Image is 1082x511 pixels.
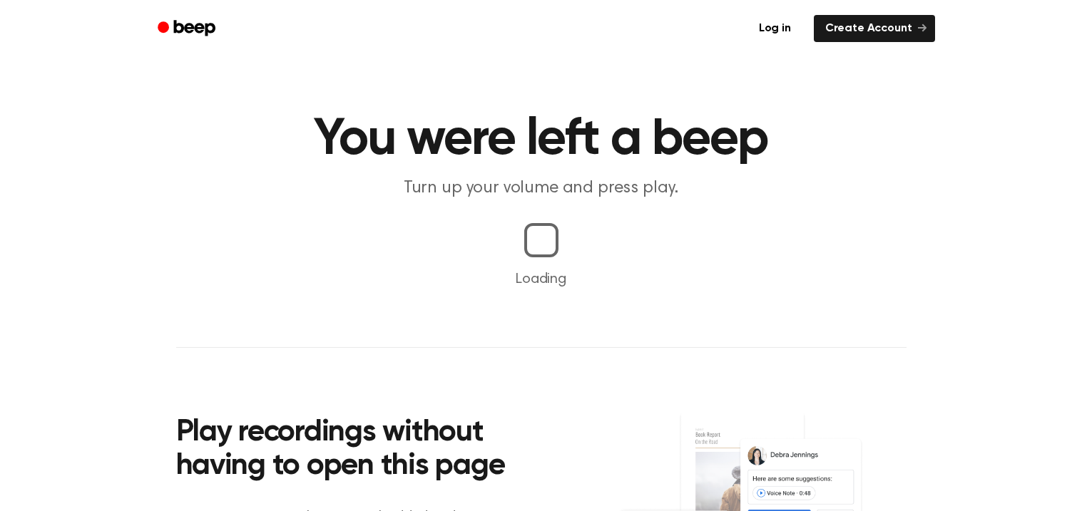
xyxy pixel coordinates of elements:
p: Turn up your volume and press play. [267,177,815,200]
h2: Play recordings without having to open this page [176,416,561,484]
a: Beep [148,15,228,43]
p: Loading [17,269,1065,290]
h1: You were left a beep [176,114,907,165]
a: Create Account [814,15,935,42]
a: Log in [745,12,805,45]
